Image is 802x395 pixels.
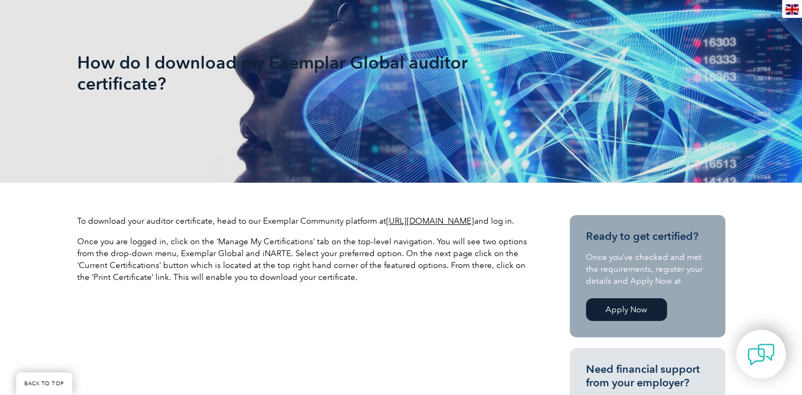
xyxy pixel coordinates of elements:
a: BACK TO TOP [16,372,72,395]
h3: Ready to get certified? [586,230,709,243]
a: Apply Now [586,298,667,321]
p: Once you are logged in, click on the ‘Manage My Certifications’ tab on the top-level navigation. ... [77,236,531,283]
h3: Need financial support from your employer? [586,363,709,390]
img: en [785,4,799,15]
p: Once you’ve checked and met the requirements, register your details and Apply Now at [586,251,709,287]
p: To download your auditor certificate, head to our Exemplar Community platform at and log in. [77,215,531,227]
a: [URL][DOMAIN_NAME] [386,216,474,226]
img: contact-chat.png [747,341,774,368]
h1: How do I download my Exemplar Global auditor certificate? [77,52,492,94]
